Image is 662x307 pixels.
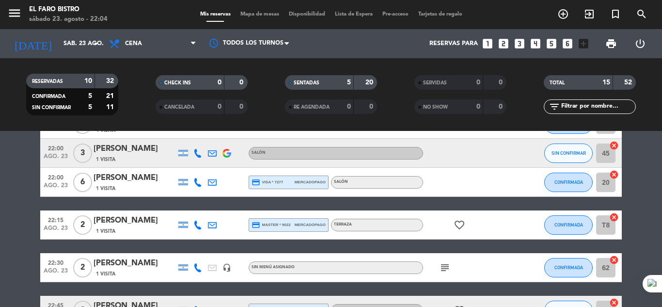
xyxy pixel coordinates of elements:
[252,151,266,155] span: Salón
[549,101,560,113] i: filter_list
[560,101,635,112] input: Filtrar por nombre...
[513,37,526,50] i: looks_3
[236,12,284,17] span: Mapa de mesas
[7,33,59,54] i: [DATE]
[94,214,176,227] div: [PERSON_NAME]
[44,257,68,268] span: 22:30
[106,93,116,99] strong: 21
[636,8,647,20] i: search
[73,215,92,235] span: 2
[423,105,448,110] span: NO SHOW
[164,105,194,110] span: CANCELADA
[423,81,447,85] span: SERVIDAS
[554,265,583,270] span: CONFIRMADA
[429,40,478,47] span: Reservas para
[295,179,326,185] span: mercadopago
[330,12,378,17] span: Lista de Espera
[239,103,245,110] strong: 0
[94,172,176,184] div: [PERSON_NAME]
[44,268,68,279] span: ago. 23
[44,142,68,153] span: 22:00
[609,255,619,265] i: cancel
[222,149,231,158] img: google-logo.png
[218,79,221,86] strong: 0
[347,103,351,110] strong: 0
[32,94,65,99] span: CONFIRMADA
[550,81,565,85] span: TOTAL
[476,103,480,110] strong: 0
[284,12,330,17] span: Disponibilidad
[125,40,142,47] span: Cena
[252,178,283,187] span: visa * 7277
[554,222,583,227] span: CONFIRMADA
[94,143,176,155] div: [PERSON_NAME]
[88,93,92,99] strong: 5
[334,180,348,184] span: Salón
[626,29,655,58] div: LOG OUT
[29,15,108,24] div: sábado 23. agosto - 22:04
[605,38,617,49] span: print
[96,127,115,134] span: 1 Visita
[44,153,68,164] span: ago. 23
[583,8,595,20] i: exit_to_app
[602,79,610,86] strong: 15
[88,104,92,111] strong: 5
[529,37,542,50] i: looks_4
[499,103,504,110] strong: 0
[252,265,295,269] span: Sin menú asignado
[73,173,92,192] span: 6
[378,12,413,17] span: Pre-acceso
[44,225,68,236] span: ago. 23
[295,222,326,228] span: mercadopago
[96,185,115,193] span: 1 Visita
[544,144,593,163] button: SIN CONFIRMAR
[365,79,375,86] strong: 20
[634,38,646,49] i: power_settings_new
[44,182,68,194] span: ago. 23
[7,6,22,24] button: menu
[454,219,465,231] i: favorite_border
[476,79,480,86] strong: 0
[164,81,191,85] span: CHECK INS
[609,212,619,222] i: cancel
[561,37,574,50] i: looks_6
[481,37,494,50] i: looks_one
[544,258,593,277] button: CONFIRMADA
[29,5,108,15] div: El Faro Bistro
[252,221,260,229] i: credit_card
[610,8,621,20] i: turned_in_not
[544,173,593,192] button: CONFIRMADA
[195,12,236,17] span: Mis reservas
[294,81,319,85] span: SENTADAS
[347,79,351,86] strong: 5
[252,178,260,187] i: credit_card
[96,270,115,278] span: 1 Visita
[32,79,63,84] span: RESERVADAS
[294,105,330,110] span: RE AGENDADA
[554,179,583,185] span: CONFIRMADA
[624,79,634,86] strong: 52
[96,227,115,235] span: 1 Visita
[497,37,510,50] i: looks_two
[218,103,221,110] strong: 0
[44,171,68,182] span: 22:00
[609,141,619,150] i: cancel
[577,37,590,50] i: add_box
[7,6,22,20] i: menu
[32,105,71,110] span: SIN CONFIRMAR
[90,38,102,49] i: arrow_drop_down
[544,215,593,235] button: CONFIRMADA
[334,223,352,226] span: Terraza
[413,12,467,17] span: Tarjetas de regalo
[94,257,176,270] div: [PERSON_NAME]
[369,103,375,110] strong: 0
[609,170,619,179] i: cancel
[44,214,68,225] span: 22:15
[106,78,116,84] strong: 32
[545,37,558,50] i: looks_5
[96,156,115,163] span: 1 Visita
[552,150,586,156] span: SIN CONFIRMAR
[84,78,92,84] strong: 10
[106,104,116,111] strong: 11
[222,263,231,272] i: headset_mic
